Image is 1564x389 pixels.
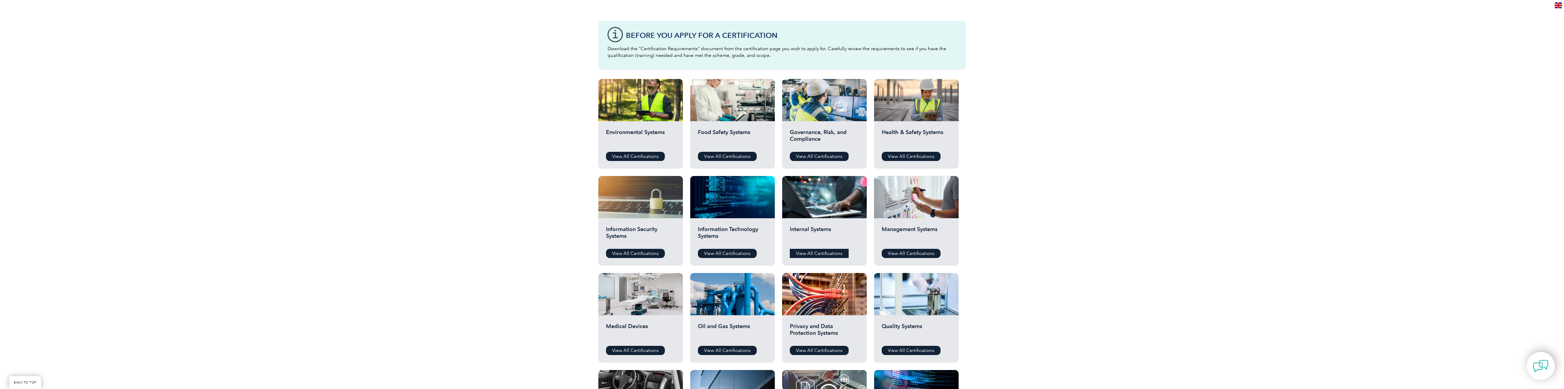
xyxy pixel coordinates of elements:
h2: Food Safety Systems [698,129,767,147]
a: View All Certifications [882,346,941,355]
h2: Privacy and Data Protection Systems [790,323,859,341]
a: View All Certifications [882,152,941,161]
p: Download the “Certification Requirements” document from the certification page you wish to apply ... [608,45,957,59]
h3: Before You Apply For a Certification [626,32,957,39]
h2: Internal Systems [790,226,859,244]
a: View All Certifications [698,346,757,355]
a: View All Certifications [882,249,941,258]
h2: Information Security Systems [606,226,675,244]
a: View All Certifications [698,152,757,161]
h2: Health & Safety Systems [882,129,951,147]
img: contact-chat.png [1533,358,1548,374]
img: en [1555,2,1562,8]
a: View All Certifications [790,249,849,258]
a: View All Certifications [790,346,849,355]
a: View All Certifications [606,346,665,355]
h2: Oil and Gas Systems [698,323,767,341]
a: BACK TO TOP [9,376,41,389]
a: View All Certifications [606,152,665,161]
h2: Quality Systems [882,323,951,341]
h2: Medical Devices [606,323,675,341]
a: View All Certifications [606,249,665,258]
a: View All Certifications [698,249,757,258]
a: View All Certifications [790,152,849,161]
h2: Environmental Systems [606,129,675,147]
h2: Governance, Risk, and Compliance [790,129,859,147]
h2: Information Technology Systems [698,226,767,244]
h2: Management Systems [882,226,951,244]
